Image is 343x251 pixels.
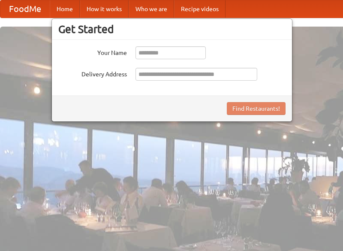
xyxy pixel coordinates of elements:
h3: Get Started [58,23,286,36]
a: Recipe videos [174,0,226,18]
label: Your Name [58,46,127,57]
a: Who we are [129,0,174,18]
label: Delivery Address [58,68,127,79]
a: Home [50,0,80,18]
button: Find Restaurants! [227,102,286,115]
a: How it works [80,0,129,18]
a: FoodMe [0,0,50,18]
